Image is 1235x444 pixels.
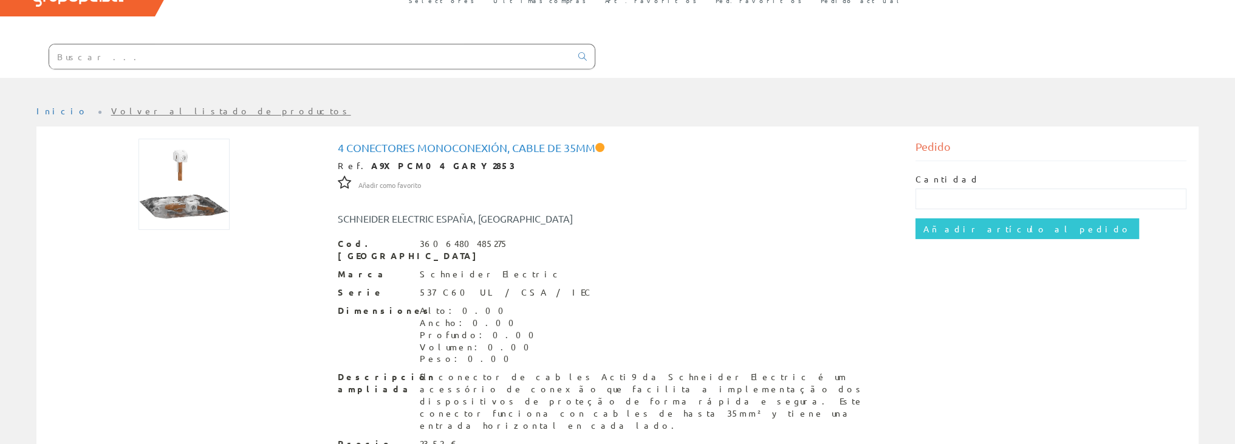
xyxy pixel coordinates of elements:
h1: 4 conectores monoconexión, cable de 35mm [338,142,898,154]
div: SCHNEIDER ELECTRIC ESPAÑA, [GEOGRAPHIC_DATA] [329,212,666,226]
div: El conector de cables Acti9 da Schneider Electric é um acessório de conexão que facilita a implem... [420,371,898,432]
span: Marca [338,268,411,280]
div: Schneider Electric [420,268,563,280]
div: Peso: 0.00 [420,353,541,365]
a: Inicio [36,105,88,116]
span: Descripción ampliada [338,371,411,395]
div: Alto: 0.00 [420,305,541,317]
span: Serie [338,286,411,299]
div: Profundo: 0.00 [420,329,541,341]
strong: A9XPCM04 GARY2853 [371,160,515,171]
input: Añadir artículo al pedido [915,218,1139,239]
div: Ancho: 0.00 [420,317,541,329]
span: Dimensiones [338,305,411,317]
a: Volver al listado de productos [111,105,351,116]
span: Cod. [GEOGRAPHIC_DATA] [338,238,411,262]
a: Añadir como favorito [358,179,421,190]
div: Pedido [915,139,1186,161]
input: Buscar ... [49,44,571,69]
span: Añadir como favorito [358,181,421,190]
div: Volumen: 0.00 [420,341,541,353]
label: Cantidad [915,173,980,186]
div: 537 C60 UL / CSA / IEC [420,286,593,299]
div: 3606480485275 [420,238,508,250]
div: Ref. [338,160,898,172]
img: Foto artículo 4 conectores monoconexión, cable de 35mm (150x150) [139,139,230,230]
